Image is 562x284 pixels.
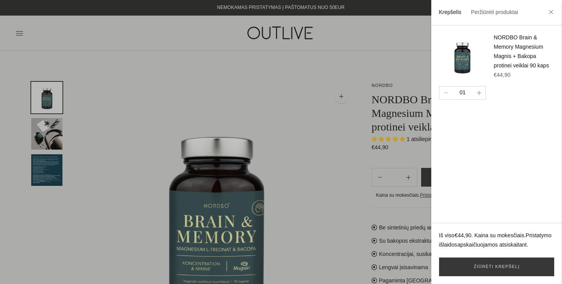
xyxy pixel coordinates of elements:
a: Žiūrėti krepšelį [439,258,554,276]
a: NORDBO Brain & Memory Magnesium Magnis + Bakopa protinei veiklai 90 kaps [494,34,549,69]
a: Pristatymo išlaidos [439,232,551,248]
p: Iš viso . Kaina su mokesčiais. apskaičiuojamos atsiskaitant. [439,231,554,250]
a: Peržiūrėti produktai [471,9,518,15]
span: €44,90 [455,232,471,238]
div: 01 [456,89,469,97]
a: Krepšelis [439,9,462,15]
span: €44,90 [494,72,510,78]
img: Brain-_-MemoryMagnesium-outlive_200x.png [439,33,486,80]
